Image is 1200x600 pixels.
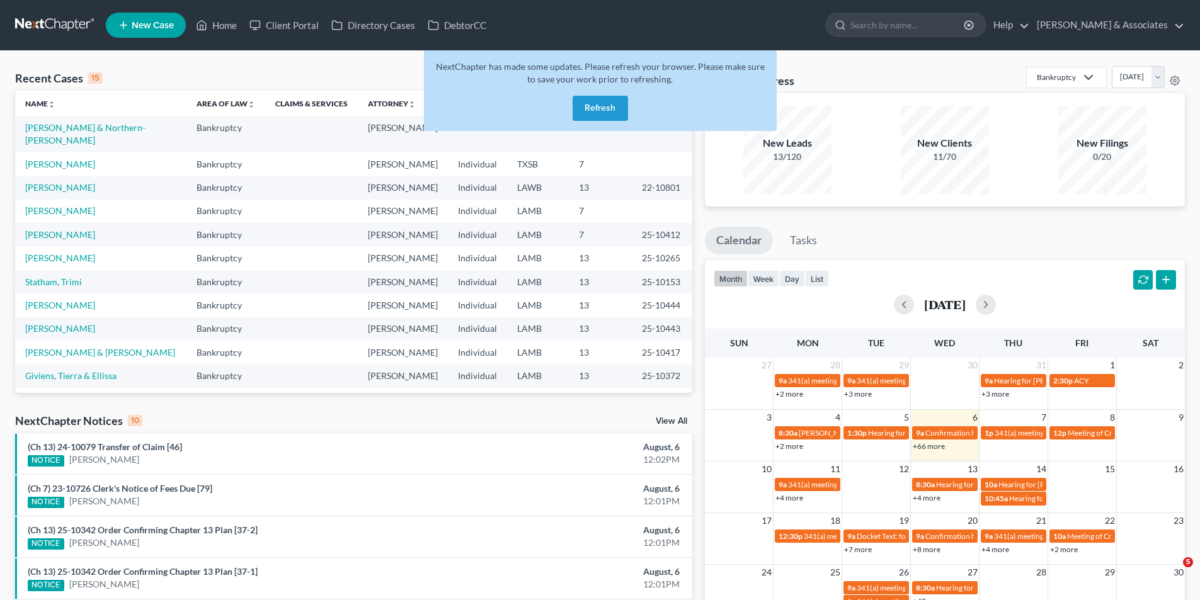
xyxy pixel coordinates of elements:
div: New Filings [1058,136,1146,150]
a: (Ch 7) 23-10726 Clerk's Notice of Fees Due [79] [28,483,212,494]
td: 13 [569,176,632,199]
input: Search by name... [850,13,966,37]
span: 9a [985,531,993,541]
td: 13 [569,270,632,293]
span: 8:30a [779,428,797,438]
span: 3 [765,410,773,425]
span: 341(a) meeting for [PERSON_NAME] [857,376,978,385]
a: Calendar [705,227,773,254]
span: Hearing for [PERSON_NAME] [994,376,1092,385]
button: day [779,270,805,287]
button: week [748,270,779,287]
td: LAMB [507,200,569,223]
td: LAMB [507,388,569,411]
td: 25-10265 [632,246,692,269]
td: Bankruptcy [186,246,265,269]
td: 7 [569,152,632,176]
td: Individual [448,200,507,223]
td: Bankruptcy [186,317,265,341]
span: 28 [1035,565,1048,580]
span: 20 [966,513,979,528]
a: [PERSON_NAME] [69,495,139,507]
span: ACY [1074,376,1089,385]
span: [PERSON_NAME] - Trial [799,428,877,438]
a: Nameunfold_more [25,99,55,108]
span: 341(a) meeting for [PERSON_NAME] [994,531,1116,541]
span: Thu [1004,337,1022,348]
a: +7 more [844,545,872,554]
td: [PERSON_NAME] [358,116,448,152]
td: 13 [569,388,632,411]
span: 10a [985,480,997,489]
span: 21 [1035,513,1048,528]
span: 24 [760,565,773,580]
td: Bankruptcy [186,116,265,152]
td: LAMB [507,246,569,269]
span: 17 [760,513,773,528]
th: Claims & Services [265,91,358,116]
span: 341(a) meeting for [PERSON_NAME] & [PERSON_NAME] [788,376,976,385]
td: [PERSON_NAME] [358,388,448,411]
span: Hearing for [PERSON_NAME] [998,480,1097,489]
td: [PERSON_NAME] [358,317,448,341]
td: Bankruptcy [186,176,265,199]
a: Tasks [779,227,828,254]
span: Hearing for [PERSON_NAME] [1009,494,1107,503]
span: 1p [985,428,993,438]
a: Statham, Trimi [25,276,82,287]
span: 19 [898,513,910,528]
td: LAMB [507,270,569,293]
span: 25 [829,565,842,580]
td: LAMB [507,365,569,388]
a: [PERSON_NAME] [25,159,95,169]
span: 4 [834,410,842,425]
span: New Case [132,21,174,30]
span: 8:30a [916,480,935,489]
span: 12 [898,461,910,477]
td: 25-10444 [632,293,692,317]
td: [PERSON_NAME] [358,246,448,269]
a: +2 more [1050,545,1078,554]
td: 7 [569,223,632,246]
span: 2:30p [1053,376,1073,385]
a: +3 more [844,389,872,399]
span: 13 [966,461,979,477]
td: 7 [569,200,632,223]
td: LAMB [507,293,569,317]
span: 9a [847,376,855,385]
td: Individual [448,317,507,341]
td: 25-10412 [632,223,692,246]
a: +2 more [775,389,803,399]
span: 1:30p [847,428,867,438]
span: 341(a) meeting for [PERSON_NAME] [788,480,910,489]
span: 18 [829,513,842,528]
div: 15 [88,72,103,84]
a: [PERSON_NAME] & [PERSON_NAME] [25,347,175,358]
a: [PERSON_NAME] [25,182,95,193]
div: 13/120 [743,150,831,163]
a: Home [190,14,243,37]
span: 30 [966,358,979,373]
div: August, 6 [471,565,680,578]
td: Individual [448,223,507,246]
td: 13 [569,365,632,388]
span: Confirmation hearing for [PERSON_NAME] & [PERSON_NAME] [925,428,1135,438]
span: 10 [760,461,773,477]
span: 341(a) meeting for [PERSON_NAME] [804,531,925,541]
span: 16 [1172,461,1185,477]
a: (Ch 13) 25-10342 Order Confirming Chapter 13 Plan [37-1] [28,566,258,577]
span: 10:45a [985,494,1008,503]
button: Refresh [573,96,628,121]
span: 9a [847,583,855,592]
div: 10 [128,415,142,426]
span: Hearing for [PERSON_NAME] [936,583,1034,592]
td: 25-10443 [632,317,692,341]
td: 13 [569,293,632,317]
a: Directory Cases [325,14,421,37]
td: [PERSON_NAME] [358,365,448,388]
span: 1 [1109,358,1116,373]
span: 29 [898,358,910,373]
div: August, 6 [471,441,680,453]
h2: [DATE] [924,298,966,311]
span: 27 [966,565,979,580]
